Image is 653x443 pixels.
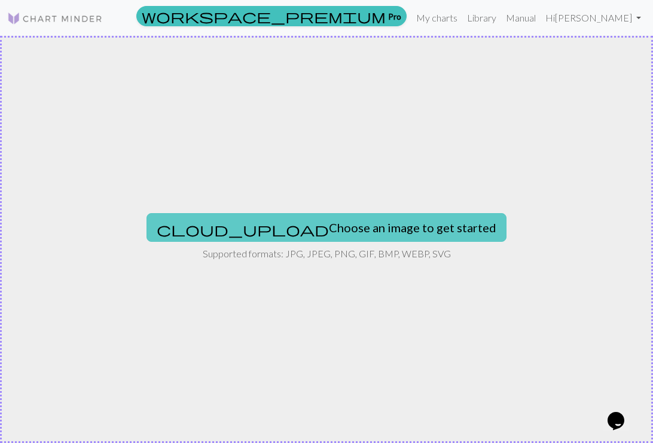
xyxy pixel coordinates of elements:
[7,11,103,26] img: Logo
[462,6,501,30] a: Library
[142,8,386,24] span: workspace_premium
[501,6,541,30] a: Manual
[411,6,462,30] a: My charts
[603,395,641,431] iframe: chat widget
[136,6,407,26] a: Pro
[147,213,506,242] button: Choose an image to get started
[541,6,646,30] a: Hi[PERSON_NAME]
[157,221,329,238] span: cloud_upload
[203,247,451,261] p: Supported formats: JPG, JPEG, PNG, GIF, BMP, WEBP, SVG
